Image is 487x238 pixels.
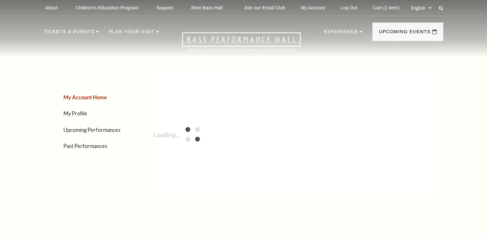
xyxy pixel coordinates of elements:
[63,94,107,100] a: My Account Home
[44,28,95,39] p: Tickets & Events
[410,5,433,11] select: Select:
[63,110,87,116] a: My Profile
[156,5,173,11] p: Support
[45,5,58,11] p: About
[379,28,431,39] p: Upcoming Events
[191,5,223,11] p: Rent Bass Hall
[63,127,120,133] a: Upcoming Performances
[324,28,358,39] p: Experience
[76,5,138,11] p: Children's Education Program
[63,143,107,149] a: Past Performances
[109,28,155,39] p: Plan Your Visit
